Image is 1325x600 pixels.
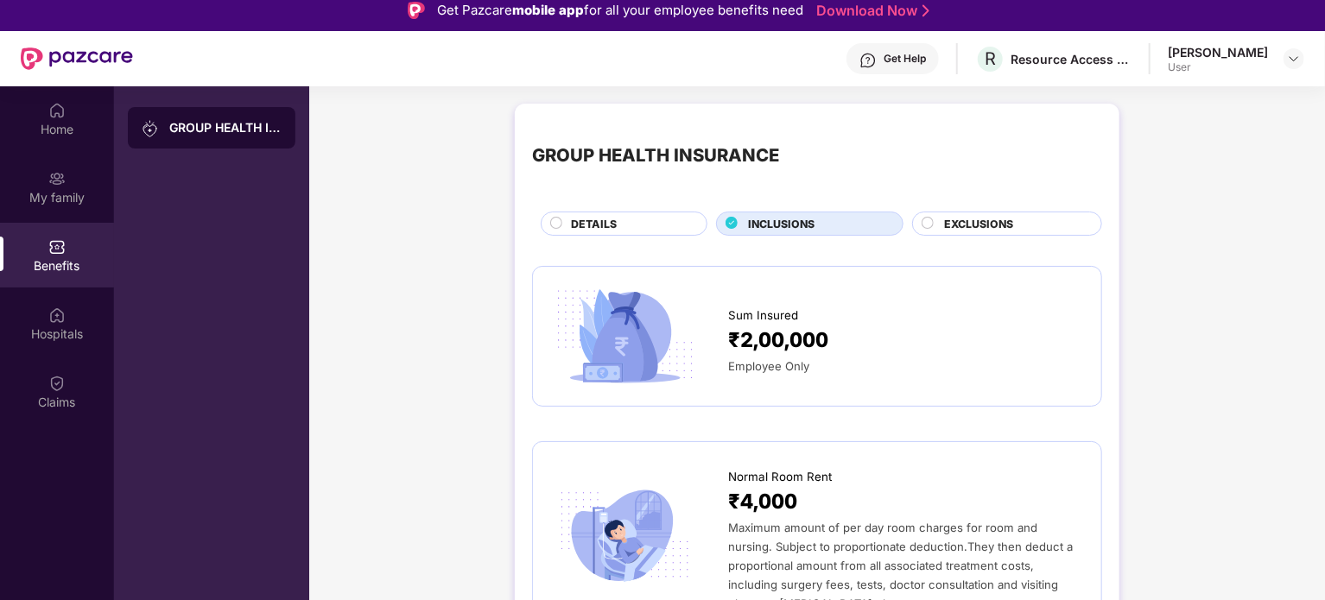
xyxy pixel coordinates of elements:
[816,2,924,20] a: Download Now
[1168,60,1268,74] div: User
[884,52,926,66] div: Get Help
[48,102,66,119] img: svg+xml;base64,PHN2ZyBpZD0iSG9tZSIgeG1sbnM9Imh0dHA6Ly93d3cudzMub3JnLzIwMDAvc3ZnIiB3aWR0aD0iMjAiIG...
[21,47,133,70] img: New Pazcare Logo
[728,325,828,357] span: ₹2,00,000
[48,238,66,256] img: svg+xml;base64,PHN2ZyBpZD0iQmVuZWZpdHMiIHhtbG5zPSJodHRwOi8vd3d3LnczLm9yZy8yMDAwL3N2ZyIgd2lkdGg9Ij...
[512,2,584,18] strong: mobile app
[922,2,929,20] img: Stroke
[985,48,996,69] span: R
[1011,51,1132,67] div: Resource Access Management Solutions
[48,170,66,187] img: svg+xml;base64,PHN2ZyB3aWR0aD0iMjAiIGhlaWdodD0iMjAiIHZpZXdCb3g9IjAgMCAyMCAyMCIgZmlsbD0ibm9uZSIgeG...
[728,468,832,486] span: Normal Room Rent
[550,284,700,388] img: icon
[1168,44,1268,60] div: [PERSON_NAME]
[728,486,797,518] span: ₹4,000
[142,120,159,137] img: svg+xml;base64,PHN2ZyB3aWR0aD0iMjAiIGhlaWdodD0iMjAiIHZpZXdCb3g9IjAgMCAyMCAyMCIgZmlsbD0ibm9uZSIgeG...
[532,142,779,169] div: GROUP HEALTH INSURANCE
[571,216,617,232] span: DETAILS
[550,484,700,588] img: icon
[728,306,798,325] span: Sum Insured
[48,306,66,324] img: svg+xml;base64,PHN2ZyBpZD0iSG9zcGl0YWxzIiB4bWxucz0iaHR0cDovL3d3dy53My5vcmcvMjAwMC9zdmciIHdpZHRoPS...
[944,216,1013,232] span: EXCLUSIONS
[48,375,66,392] img: svg+xml;base64,PHN2ZyBpZD0iQ2xhaW0iIHhtbG5zPSJodHRwOi8vd3d3LnczLm9yZy8yMDAwL3N2ZyIgd2lkdGg9IjIwIi...
[408,2,425,19] img: Logo
[748,216,815,232] span: INCLUSIONS
[859,52,877,69] img: svg+xml;base64,PHN2ZyBpZD0iSGVscC0zMngzMiIgeG1sbnM9Imh0dHA6Ly93d3cudzMub3JnLzIwMDAvc3ZnIiB3aWR0aD...
[169,119,282,136] div: GROUP HEALTH INSURANCE
[728,359,809,373] span: Employee Only
[1287,52,1301,66] img: svg+xml;base64,PHN2ZyBpZD0iRHJvcGRvd24tMzJ4MzIiIHhtbG5zPSJodHRwOi8vd3d3LnczLm9yZy8yMDAwL3N2ZyIgd2...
